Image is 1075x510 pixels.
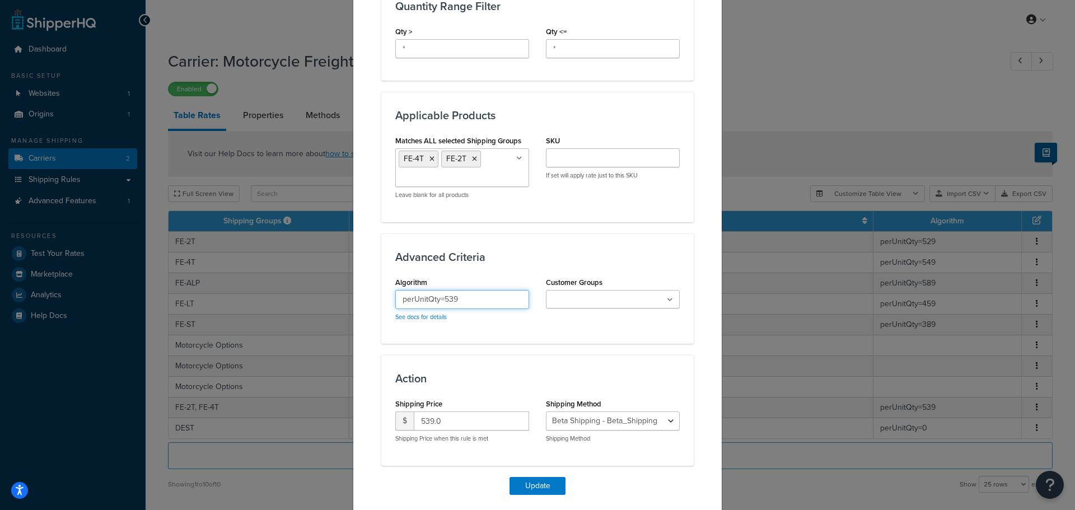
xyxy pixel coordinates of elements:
label: Algorithm [395,278,427,287]
h3: Advanced Criteria [395,251,680,263]
a: See docs for details [395,312,447,321]
h3: Action [395,372,680,385]
label: Shipping Price [395,400,442,408]
label: Shipping Method [546,400,601,408]
h3: Applicable Products [395,109,680,121]
label: Qty > [395,27,413,36]
span: FE-4T [404,153,424,165]
span: $ [395,411,414,431]
label: Qty <= [546,27,567,36]
p: Shipping Method [546,434,680,443]
p: If set will apply rate just to this SKU [546,171,680,180]
p: Shipping Price when this rule is met [395,434,529,443]
label: Customer Groups [546,278,602,287]
p: Leave blank for all products [395,191,529,199]
label: SKU [546,137,560,145]
label: Matches ALL selected Shipping Groups [395,137,521,145]
button: Update [510,477,565,495]
span: FE-2T [446,153,466,165]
